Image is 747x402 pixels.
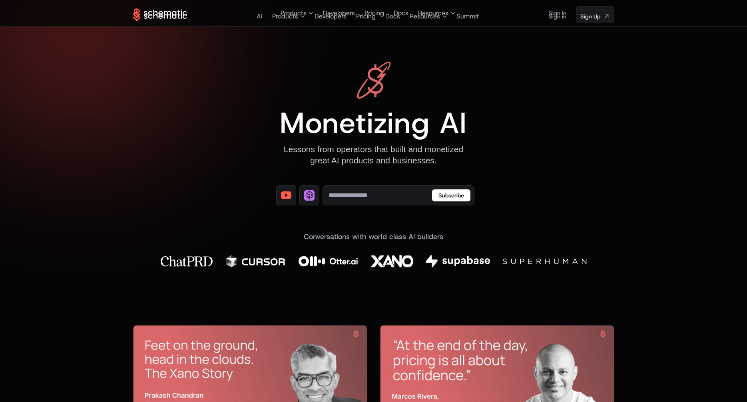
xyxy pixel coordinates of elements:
[356,12,376,20] a: Pricing
[580,12,600,20] span: Sign Up
[371,255,413,267] img: Xano
[299,185,319,205] a: [object Object]
[394,9,408,17] a: Docs
[276,185,296,205] a: [object Object]
[257,12,263,20] a: AI
[323,9,355,17] a: Developers
[385,12,400,20] a: Docs
[281,8,307,18] span: Products
[225,255,286,267] img: Cursor AI
[432,189,470,201] button: Subscribe
[576,10,614,23] a: [object Object]
[299,255,358,267] img: Otter AI
[161,231,587,242] div: Conversations with world class AI builders
[503,255,587,267] img: Superhuman
[365,9,384,17] a: Pricing
[426,255,490,267] img: Supabase
[580,9,600,17] span: Sign Up
[576,6,614,20] a: [object Object]
[456,12,479,20] a: Summit
[315,12,347,20] a: Developers
[280,144,467,166] div: Lessons from operators that built and monetized great AI products and businesses.
[549,10,566,23] a: Sign in
[272,12,298,21] span: Products
[418,8,448,18] span: Resources
[410,12,440,21] span: Resources
[280,104,467,142] span: Monetizing AI
[161,255,213,267] img: Chat PRD
[549,7,566,20] a: Sign in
